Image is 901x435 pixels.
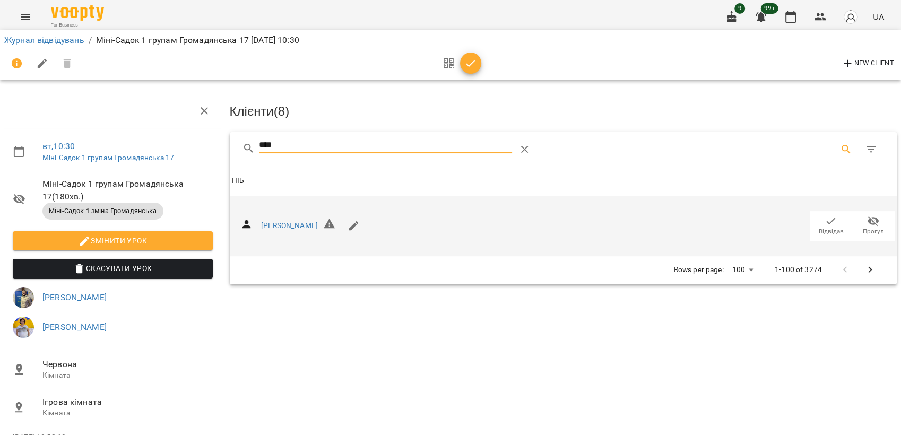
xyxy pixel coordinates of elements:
[734,3,745,14] span: 9
[839,55,897,72] button: New Client
[4,35,84,45] a: Журнал відвідувань
[42,141,75,151] a: вт , 10:30
[42,370,213,381] p: Кімната
[230,132,897,166] div: Table Toolbar
[13,317,34,338] img: 61427d73a8797fc46e03834be2b99227.jpg
[42,408,213,419] p: Кімната
[232,175,244,187] div: Sort
[261,221,318,230] a: [PERSON_NAME]
[96,34,299,47] p: Міні-Садок 1 групам Громадянська 17 [DATE] 10:30
[775,265,822,275] p: 1-100 of 3274
[13,4,38,30] button: Menu
[51,22,104,29] span: For Business
[873,11,884,22] span: UA
[42,206,163,216] span: Міні-Садок 1 зміна Громадянська
[843,10,858,24] img: avatar_s.png
[323,217,336,234] h6: Невірний формат телефону ${ phone }
[13,231,213,250] button: Змінити урок
[834,137,859,162] button: Search
[810,211,852,241] button: Відвідав
[4,34,897,47] nav: breadcrumb
[42,292,107,302] a: [PERSON_NAME]
[13,259,213,278] button: Скасувати Урок
[857,257,883,283] button: Next Page
[21,234,204,247] span: Змінити урок
[13,287,34,308] img: 269e8361f8b385b661069a01276f9891.jpg
[42,178,213,203] span: Міні-Садок 1 групам Громадянська 17 ( 180 хв. )
[51,5,104,21] img: Voopty Logo
[869,7,888,27] button: UA
[42,396,213,408] span: Ігрова кімната
[863,227,884,236] span: Прогул
[89,34,92,47] li: /
[42,322,107,332] a: [PERSON_NAME]
[819,227,844,236] span: Відвідав
[852,211,895,241] button: Прогул
[21,262,204,275] span: Скасувати Урок
[842,57,894,70] span: New Client
[259,137,512,154] input: Search
[232,175,244,187] div: ПІБ
[42,153,174,162] a: Міні-Садок 1 групам Громадянська 17
[761,3,778,14] span: 99+
[232,175,895,187] span: ПІБ
[230,105,897,118] h3: Клієнти ( 8 )
[42,358,213,371] span: Червона
[728,262,758,277] div: 100
[674,265,724,275] p: Rows per page:
[859,137,884,162] button: Фільтр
